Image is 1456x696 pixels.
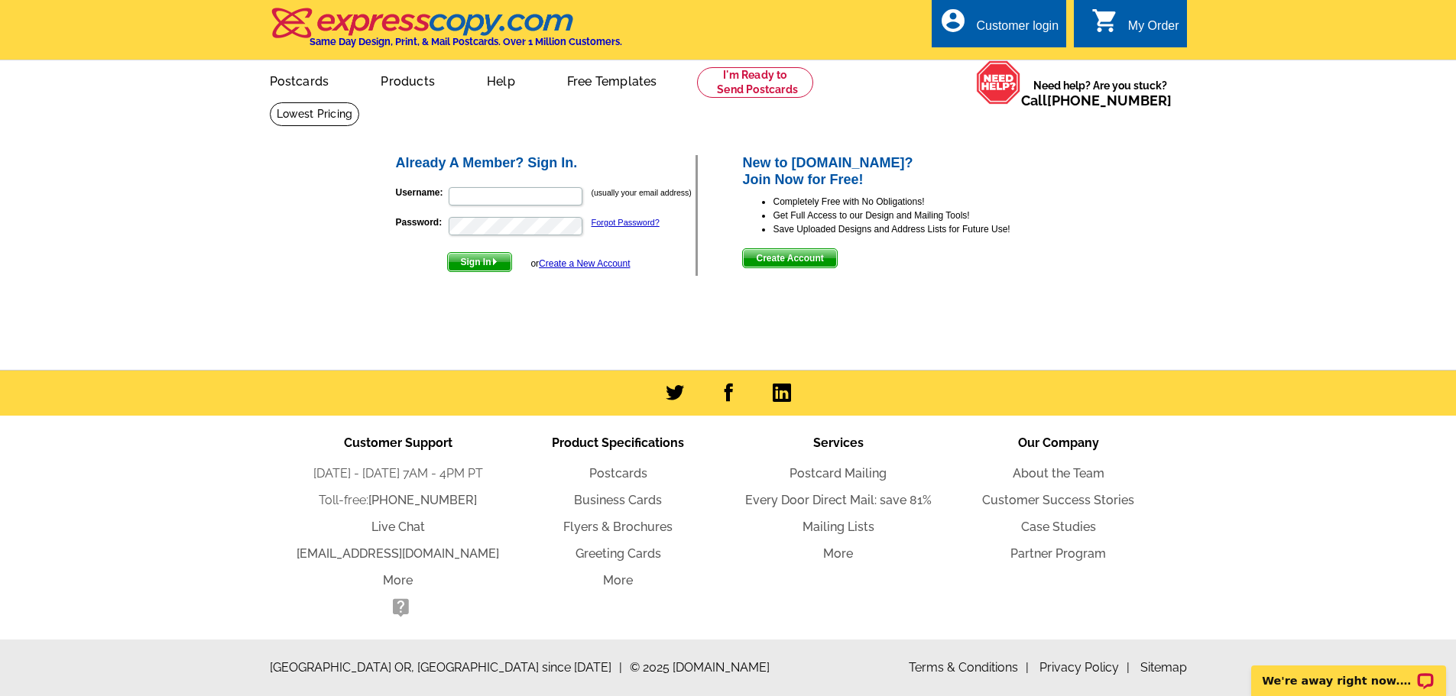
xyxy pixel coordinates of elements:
[982,493,1134,507] a: Customer Success Stories
[803,520,874,534] a: Mailing Lists
[813,435,864,450] span: Services
[552,435,684,450] span: Product Specifications
[592,218,660,227] a: Forgot Password?
[356,62,459,98] a: Products
[270,659,622,677] span: [GEOGRAPHIC_DATA] OR, [GEOGRAPHIC_DATA] since [DATE]
[1039,660,1130,675] a: Privacy Policy
[909,660,1029,675] a: Terms & Conditions
[563,520,673,534] a: Flyers & Brochures
[1091,17,1179,36] a: shopping_cart My Order
[1047,92,1172,108] a: [PHONE_NUMBER]
[576,546,661,561] a: Greeting Cards
[773,195,1062,209] li: Completely Free with No Obligations!
[743,249,836,267] span: Create Account
[823,546,853,561] a: More
[1241,648,1456,696] iframe: LiveChat chat widget
[447,252,512,272] button: Sign In
[371,520,425,534] a: Live Chat
[270,18,622,47] a: Same Day Design, Print, & Mail Postcards. Over 1 Million Customers.
[288,465,508,483] li: [DATE] - [DATE] 7AM - 4PM PT
[976,19,1059,40] div: Customer login
[543,62,682,98] a: Free Templates
[530,257,630,270] div: or
[539,258,630,269] a: Create a New Account
[939,7,967,34] i: account_circle
[310,36,622,47] h4: Same Day Design, Print, & Mail Postcards. Over 1 Million Customers.
[773,209,1062,222] li: Get Full Access to our Design and Mailing Tools!
[630,659,770,677] span: © 2025 [DOMAIN_NAME]
[745,493,932,507] a: Every Door Direct Mail: save 81%
[396,186,447,199] label: Username:
[976,60,1021,105] img: help
[368,493,477,507] a: [PHONE_NUMBER]
[288,491,508,510] li: Toll-free:
[1140,660,1187,675] a: Sitemap
[1091,7,1119,34] i: shopping_cart
[1021,78,1179,108] span: Need help? Are you stuck?
[448,253,511,271] span: Sign In
[790,466,887,481] a: Postcard Mailing
[574,493,662,507] a: Business Cards
[603,573,633,588] a: More
[383,573,413,588] a: More
[491,258,498,265] img: button-next-arrow-white.png
[589,466,647,481] a: Postcards
[742,155,1062,188] h2: New to [DOMAIN_NAME]? Join Now for Free!
[396,215,447,229] label: Password:
[1128,19,1179,40] div: My Order
[1010,546,1106,561] a: Partner Program
[396,155,696,172] h2: Already A Member? Sign In.
[742,248,837,268] button: Create Account
[245,62,354,98] a: Postcards
[1018,435,1099,450] span: Our Company
[1021,92,1172,108] span: Call
[1013,466,1104,481] a: About the Team
[344,435,452,450] span: Customer Support
[939,17,1059,36] a: account_circle Customer login
[773,222,1062,236] li: Save Uploaded Designs and Address Lists for Future Use!
[297,546,499,561] a: [EMAIL_ADDRESS][DOMAIN_NAME]
[1021,520,1096,534] a: Case Studies
[462,62,540,98] a: Help
[592,188,692,197] small: (usually your email address)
